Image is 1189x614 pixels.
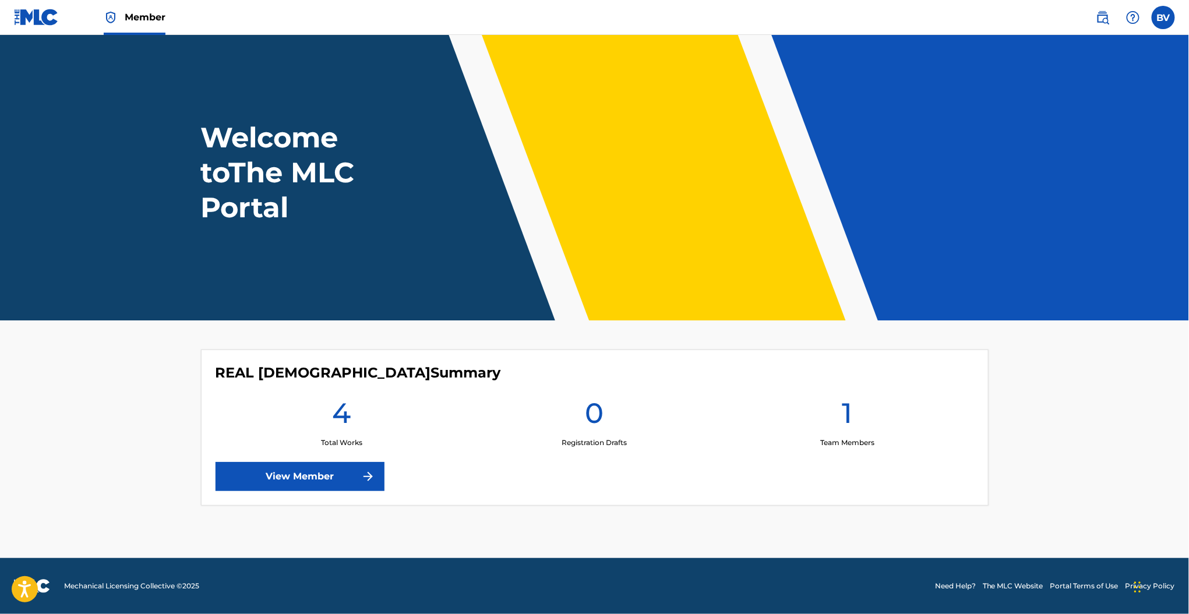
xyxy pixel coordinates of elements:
p: Total Works [321,437,362,448]
h1: 0 [585,396,604,437]
div: User Menu [1152,6,1175,29]
a: Privacy Policy [1126,581,1175,591]
h4: REAL QUAKER [216,364,501,382]
img: help [1126,10,1140,24]
p: Team Members [820,437,874,448]
img: search [1096,10,1110,24]
span: Member [125,10,165,24]
a: Portal Terms of Use [1050,581,1119,591]
a: Public Search [1091,6,1114,29]
a: The MLC Website [983,581,1043,591]
img: MLC Logo [14,9,59,26]
span: Mechanical Licensing Collective © 2025 [64,581,199,591]
a: View Member [216,462,384,491]
h1: 1 [842,396,852,437]
iframe: Chat Widget [1131,558,1189,614]
div: Drag [1134,570,1141,605]
h1: Welcome to The MLC Portal [201,120,419,225]
img: logo [14,579,50,593]
a: Need Help? [935,581,976,591]
div: Help [1121,6,1145,29]
p: Registration Drafts [562,437,627,448]
img: f7272a7cc735f4ea7f67.svg [361,470,375,484]
img: Top Rightsholder [104,10,118,24]
h1: 4 [332,396,351,437]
